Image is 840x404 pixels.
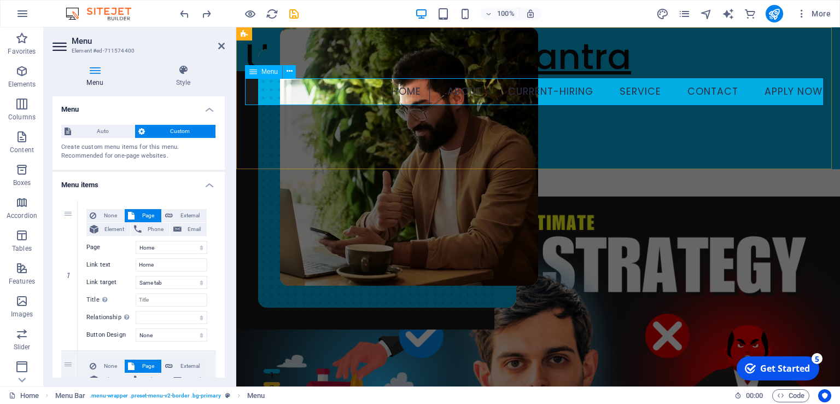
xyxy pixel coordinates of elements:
button: Element [86,373,130,386]
button: Click here to leave preview mode and continue editing [243,7,256,20]
button: pages [678,7,691,20]
button: publish [766,5,783,22]
span: None [100,360,121,373]
h4: Style [142,65,225,88]
p: Columns [8,113,36,122]
div: Get Started 5 items remaining, 0% complete [6,4,89,28]
label: Relationship [86,311,136,324]
i: Design (Ctrl+Alt+Y) [656,8,669,20]
i: Commerce [744,8,756,20]
nav: breadcrumb [55,389,265,402]
i: Save (Ctrl+S) [288,8,300,20]
button: design [656,7,669,20]
span: . menu-wrapper .preset-menu-v2-border .bg-primary [90,389,220,402]
button: Phone [131,223,170,236]
span: Phone [145,223,166,236]
label: Title [86,293,136,307]
span: Page [138,360,158,373]
span: 00 00 [746,389,763,402]
button: reload [265,7,278,20]
span: Click to select. Double-click to edit [55,389,86,402]
span: : [754,391,755,400]
i: Redo: Cut (Ctrl+Y, ⌘+Y) [200,8,213,20]
span: Element [102,373,127,386]
h4: Menu items [52,172,225,192]
p: Content [10,146,34,154]
a: Click to cancel selection. Double-click to open Pages [9,389,39,402]
span: Auto [74,125,131,138]
p: Favorites [8,47,36,56]
span: Page [138,209,158,222]
button: External [162,360,207,373]
i: AI Writer [722,8,734,20]
button: Element [86,223,130,236]
button: text_generator [722,7,735,20]
label: Link text [86,258,136,272]
span: External [176,360,203,373]
span: Element [102,223,127,236]
button: Custom [135,125,216,138]
label: Page [86,241,136,254]
button: Page [125,209,161,222]
span: None [100,209,121,222]
button: External [162,209,207,222]
div: Get Started [30,10,79,22]
i: Pages (Ctrl+Alt+S) [678,8,691,20]
label: Button Design [86,328,136,342]
button: Email [170,223,207,236]
div: Create custom menu items for this menu. Recommended for one-page websites. [61,143,216,161]
button: Usercentrics [818,389,831,402]
p: Features [9,277,35,286]
span: Custom [148,125,213,138]
h4: Menu [52,96,225,116]
input: Link text... [136,258,207,272]
i: Navigator [700,8,713,20]
span: Email [185,223,203,236]
button: redo [200,7,213,20]
h2: Menu [72,36,225,46]
p: Accordion [7,211,37,220]
button: Email [170,373,207,386]
span: Code [777,389,804,402]
h6: 100% [497,7,515,20]
i: Undo: Move elements (Ctrl+Z) [178,8,191,20]
p: Tables [12,244,32,253]
button: undo [178,7,191,20]
span: External [176,209,203,222]
i: On resize automatically adjust zoom level to fit chosen device. [526,9,535,19]
p: Images [11,310,33,319]
img: Editor Logo [63,7,145,20]
div: 5 [81,1,92,12]
span: Phone [145,373,166,386]
button: 100% [481,7,520,20]
button: Auto [61,125,135,138]
h3: Element #ed-711574400 [72,46,203,56]
span: Menu [261,68,278,75]
span: More [796,8,831,19]
h4: Menu [52,65,142,88]
button: More [792,5,835,22]
p: Boxes [13,178,31,187]
em: 1 [60,271,76,280]
p: Elements [8,80,36,89]
button: navigator [700,7,713,20]
label: Link target [86,276,136,289]
button: Phone [131,373,170,386]
i: Reload page [266,8,278,20]
i: Publish [768,8,780,20]
button: None [86,360,124,373]
span: Click to select. Double-click to edit [247,389,265,402]
button: save [287,7,300,20]
span: Email [185,373,203,386]
button: Page [125,360,161,373]
button: commerce [744,7,757,20]
button: None [86,209,124,222]
p: Slider [14,343,31,351]
button: Code [772,389,809,402]
i: This element is a customizable preset [225,393,230,399]
h6: Session time [734,389,763,402]
input: Title [136,293,207,307]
